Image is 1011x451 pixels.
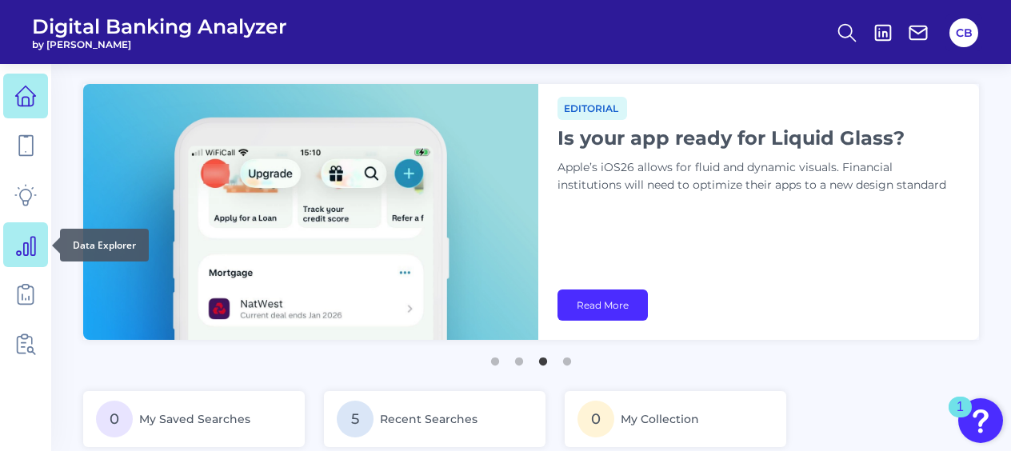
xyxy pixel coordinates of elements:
span: My Saved Searches [139,412,250,426]
span: Editorial [557,97,627,120]
span: My Collection [621,412,699,426]
button: 4 [559,349,575,365]
p: Apple’s iOS26 allows for fluid and dynamic visuals. Financial institutions will need to optimize ... [557,159,957,194]
img: bannerImg [83,84,538,340]
div: Data Explorer [60,229,149,261]
span: 0 [577,401,614,437]
span: 0 [96,401,133,437]
button: CB [949,18,978,47]
a: 5Recent Searches [324,391,545,447]
a: Read More [557,289,648,321]
a: 0My Saved Searches [83,391,305,447]
span: 5 [337,401,374,437]
span: Recent Searches [380,412,478,426]
a: Editorial [557,100,627,115]
a: 0My Collection [565,391,786,447]
div: 1 [957,407,964,428]
span: Digital Banking Analyzer [32,14,287,38]
button: 2 [511,349,527,365]
span: by [PERSON_NAME] [32,38,287,50]
button: Open Resource Center, 1 new notification [958,398,1003,443]
h1: Is your app ready for Liquid Glass? [557,126,957,150]
button: 1 [487,349,503,365]
button: 3 [535,349,551,365]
